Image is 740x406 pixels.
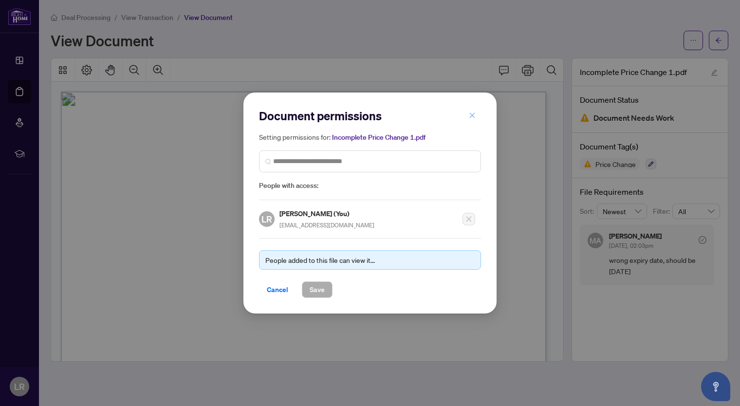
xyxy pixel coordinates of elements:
h2: Document permissions [259,108,481,124]
h5: [PERSON_NAME] (You) [279,208,374,219]
div: People added to this file can view it... [265,255,475,265]
button: Save [302,281,333,298]
h5: Setting permissions for: [259,131,481,143]
button: Open asap [701,372,730,401]
span: close [469,112,476,119]
span: Cancel [267,282,288,297]
span: LR [261,212,272,226]
button: Cancel [259,281,296,298]
span: People with access: [259,180,481,191]
span: [EMAIL_ADDRESS][DOMAIN_NAME] [279,221,374,229]
img: search_icon [265,159,271,165]
span: Incomplete Price Change 1.pdf [332,133,425,142]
